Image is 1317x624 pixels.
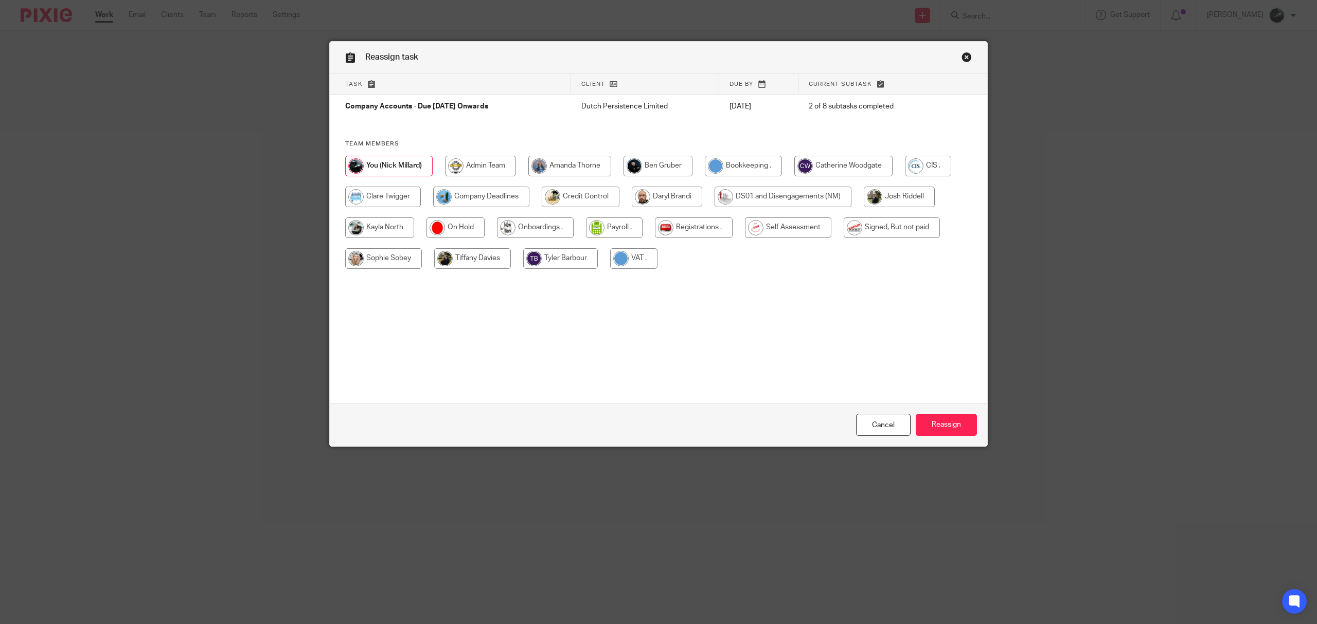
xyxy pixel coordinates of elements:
[365,53,418,61] span: Reassign task
[345,81,363,87] span: Task
[345,140,972,148] h4: Team members
[581,101,709,112] p: Dutch Persistence Limited
[345,103,488,111] span: Company Accounts - Due [DATE] Onwards
[581,81,605,87] span: Client
[962,52,972,66] a: Close this dialog window
[856,414,911,436] a: Close this dialog window
[916,414,977,436] input: Reassign
[729,81,753,87] span: Due by
[729,101,788,112] p: [DATE]
[809,81,872,87] span: Current subtask
[798,95,945,119] td: 2 of 8 subtasks completed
